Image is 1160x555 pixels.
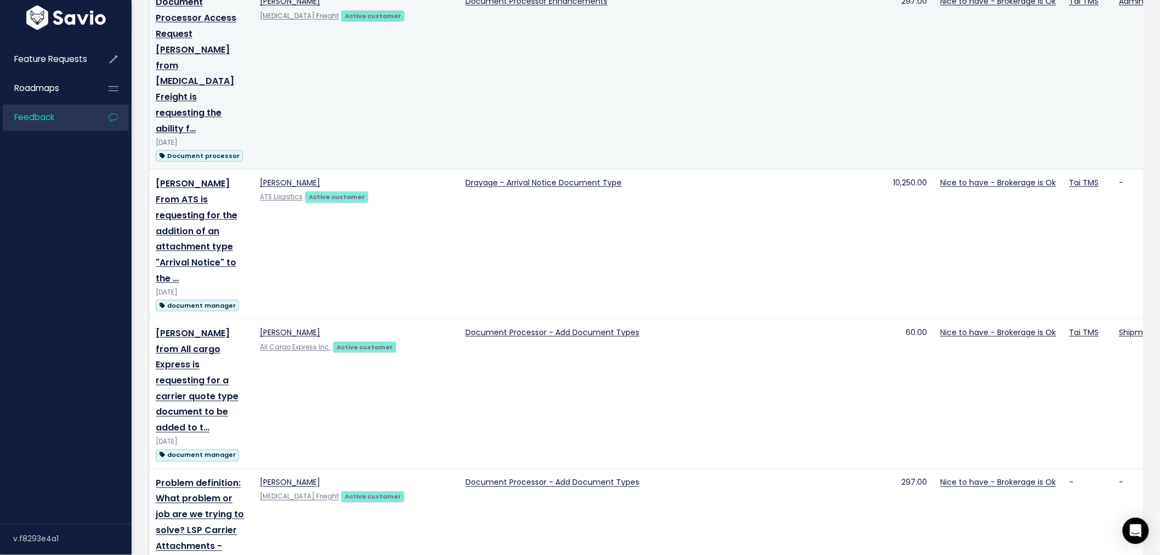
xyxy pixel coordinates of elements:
a: Nice to have - Brokerage is Ok [940,477,1056,488]
span: Feature Requests [14,53,87,65]
a: Active customer [341,491,405,502]
a: Active customer [305,191,368,202]
strong: Active customer [345,12,401,20]
div: [DATE] [156,437,247,448]
span: document manager [156,450,239,461]
td: 10,250.00 [886,169,934,319]
a: Document Processor - Add Document Types [465,327,639,338]
a: [PERSON_NAME] from All cargo Express is requesting for a carrier quote type document to be added ... [156,327,238,434]
a: Tai TMS [1069,177,1099,188]
strong: Active customer [309,192,365,201]
a: [PERSON_NAME] [260,477,320,488]
a: [PERSON_NAME] [260,327,320,338]
td: 60.00 [886,319,934,469]
a: Feature Requests [3,47,91,72]
span: Feedback [14,111,54,123]
a: [PERSON_NAME] From ATS is requesting for the addition of an attachment type "Arrival Notice" to t... [156,177,237,285]
span: Roadmaps [14,82,59,94]
a: Document processor [156,149,243,162]
a: [MEDICAL_DATA] Freight [260,12,339,20]
a: ATS Logistics [260,192,303,201]
strong: Active customer [337,343,393,352]
span: document manager [156,300,239,312]
span: Document processor [156,150,243,162]
a: Tai TMS [1069,327,1099,338]
a: Active customer [341,10,405,21]
a: Active customer [333,341,396,352]
a: document manager [156,298,239,312]
a: Roadmaps [3,76,91,101]
div: [DATE] [156,137,247,149]
a: Document Processor - Add Document Types [465,477,639,488]
strong: Active customer [345,492,401,501]
a: [PERSON_NAME] [260,177,320,188]
div: [DATE] [156,287,247,298]
a: Feedback [3,105,91,130]
div: Open Intercom Messenger [1123,518,1149,544]
a: Nice to have - Brokerage is Ok [940,327,1056,338]
a: [MEDICAL_DATA] Freight [260,492,339,501]
a: document manager [156,448,239,462]
img: logo-white.9d6f32f41409.svg [24,5,109,30]
a: All Cargo Express Inc. [260,343,331,352]
div: v.f8293e4a1 [13,525,132,553]
a: Nice to have - Brokerage is Ok [940,177,1056,188]
a: Drayage - Arrival Notice Document Type [465,177,622,188]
